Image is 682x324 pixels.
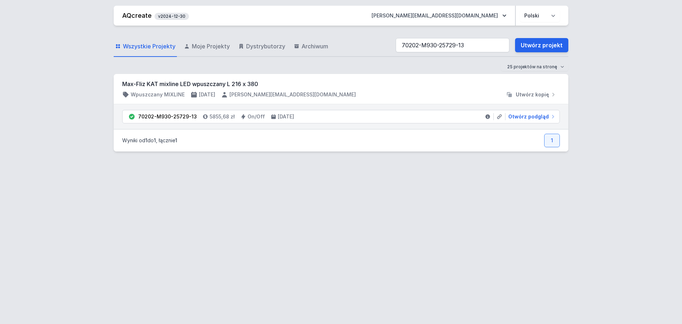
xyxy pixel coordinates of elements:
span: 1 [145,137,147,143]
h4: [PERSON_NAME][EMAIL_ADDRESS][DOMAIN_NAME] [229,91,356,98]
span: Wszystkie Projekty [123,42,175,51]
input: Szukaj wśród projektów i wersji... [396,38,509,52]
h3: Max-Fliz KAT mixline LED wpuszczany L 216 x 380 [122,80,560,88]
h4: On/Off [248,113,265,120]
span: v2024-12-30 [158,14,185,19]
a: 1 [544,134,560,147]
button: v2024-12-30 [155,11,189,20]
span: 1 [154,137,156,143]
span: 1 [175,137,177,143]
a: Otwórz podgląd [505,113,557,120]
h4: Wpuszczany MIXLINE [131,91,185,98]
h4: 5855,68 zł [210,113,235,120]
h4: [DATE] [278,113,294,120]
span: Archiwum [302,42,328,51]
a: Dystrybutorzy [237,36,287,57]
a: Archiwum [292,36,330,57]
span: Otwórz podgląd [508,113,549,120]
button: Utwórz kopię [503,91,560,98]
div: 70202-M930-25729-13 [138,113,197,120]
span: Moje Projekty [192,42,230,51]
p: Wyniki od do , łącznie [122,137,177,144]
a: Moje Projekty [183,36,231,57]
h4: [DATE] [199,91,215,98]
select: Wybierz język [520,9,560,22]
button: [PERSON_NAME][EMAIL_ADDRESS][DOMAIN_NAME] [366,9,512,22]
a: Wszystkie Projekty [114,36,177,57]
span: Dystrybutorzy [246,42,285,51]
span: Utwórz kopię [516,91,549,98]
a: AQcreate [122,12,152,19]
a: Utwórz projekt [515,38,568,52]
